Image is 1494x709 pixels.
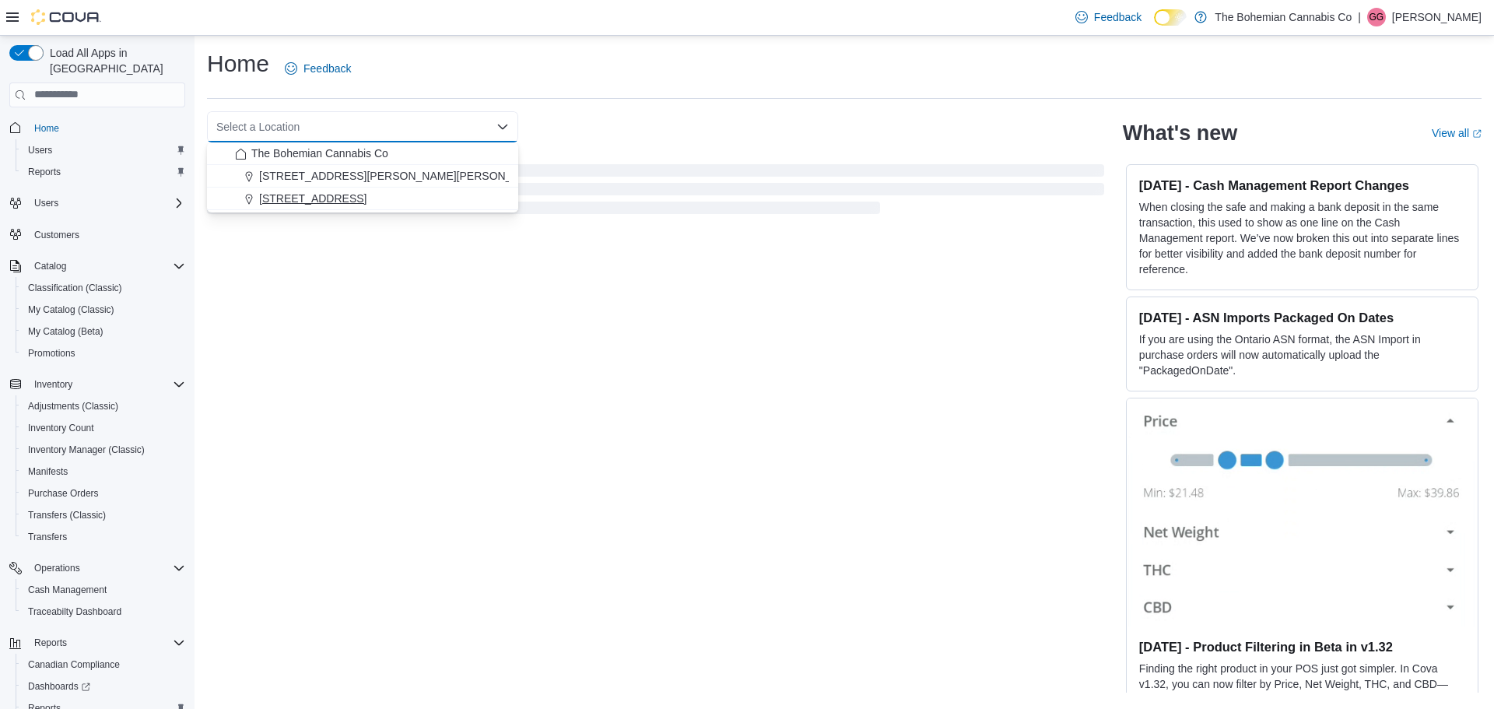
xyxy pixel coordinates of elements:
[22,581,185,599] span: Cash Management
[16,161,191,183] button: Reports
[22,397,124,416] a: Adjustments (Classic)
[207,188,518,210] button: [STREET_ADDRESS]
[22,344,82,363] a: Promotions
[1432,127,1482,139] a: View allExternal link
[28,375,185,394] span: Inventory
[1369,8,1384,26] span: GG
[259,168,546,184] span: [STREET_ADDRESS][PERSON_NAME][PERSON_NAME]
[28,680,90,693] span: Dashboards
[1392,8,1482,26] p: [PERSON_NAME]
[22,484,185,503] span: Purchase Orders
[1139,332,1465,378] p: If you are using the Ontario ASN format, the ASN Import in purchase orders will now automatically...
[1139,177,1465,193] h3: [DATE] - Cash Management Report Changes
[22,506,112,525] a: Transfers (Classic)
[28,282,122,294] span: Classification (Classic)
[1358,8,1361,26] p: |
[28,194,65,212] button: Users
[251,146,388,161] span: The Bohemian Cannabis Co
[28,634,185,652] span: Reports
[1215,8,1352,26] p: The Bohemian Cannabis Co
[22,581,113,599] a: Cash Management
[28,634,73,652] button: Reports
[1154,9,1187,26] input: Dark Mode
[28,119,65,138] a: Home
[279,53,357,84] a: Feedback
[1367,8,1386,26] div: Givar Gilani
[22,677,96,696] a: Dashboards
[22,163,67,181] a: Reports
[3,223,191,246] button: Customers
[3,255,191,277] button: Catalog
[3,632,191,654] button: Reports
[16,277,191,299] button: Classification (Classic)
[22,163,185,181] span: Reports
[207,48,269,79] h1: Home
[28,166,61,178] span: Reports
[1139,639,1465,655] h3: [DATE] - Product Filtering in Beta in v1.32
[22,602,185,621] span: Traceabilty Dashboard
[34,229,79,241] span: Customers
[34,562,80,574] span: Operations
[28,531,67,543] span: Transfers
[28,257,185,276] span: Catalog
[22,141,58,160] a: Users
[28,225,185,244] span: Customers
[1139,310,1465,325] h3: [DATE] - ASN Imports Packaged On Dates
[34,197,58,209] span: Users
[16,395,191,417] button: Adjustments (Classic)
[22,655,126,674] a: Canadian Compliance
[22,141,185,160] span: Users
[28,144,52,156] span: Users
[28,400,118,412] span: Adjustments (Classic)
[259,191,366,206] span: [STREET_ADDRESS]
[16,483,191,504] button: Purchase Orders
[207,142,518,165] button: The Bohemian Cannabis Co
[28,658,120,671] span: Canadian Compliance
[16,139,191,161] button: Users
[31,9,101,25] img: Cova
[28,304,114,316] span: My Catalog (Classic)
[34,637,67,649] span: Reports
[22,419,100,437] a: Inventory Count
[16,504,191,526] button: Transfers (Classic)
[28,226,86,244] a: Customers
[3,557,191,579] button: Operations
[16,342,191,364] button: Promotions
[22,677,185,696] span: Dashboards
[22,279,128,297] a: Classification (Classic)
[16,654,191,676] button: Canadian Compliance
[16,439,191,461] button: Inventory Manager (Classic)
[28,118,185,138] span: Home
[303,61,351,76] span: Feedback
[22,462,185,481] span: Manifests
[28,257,72,276] button: Catalog
[22,300,185,319] span: My Catalog (Classic)
[207,167,1104,217] span: Loading
[3,192,191,214] button: Users
[22,440,151,459] a: Inventory Manager (Classic)
[22,528,185,546] span: Transfers
[3,117,191,139] button: Home
[22,322,185,341] span: My Catalog (Beta)
[44,45,185,76] span: Load All Apps in [GEOGRAPHIC_DATA]
[22,397,185,416] span: Adjustments (Classic)
[22,279,185,297] span: Classification (Classic)
[207,142,518,210] div: Choose from the following options
[22,344,185,363] span: Promotions
[34,378,72,391] span: Inventory
[22,506,185,525] span: Transfers (Classic)
[16,676,191,697] a: Dashboards
[16,601,191,623] button: Traceabilty Dashboard
[16,299,191,321] button: My Catalog (Classic)
[28,375,79,394] button: Inventory
[16,321,191,342] button: My Catalog (Beta)
[496,121,509,133] button: Close list of options
[22,462,74,481] a: Manifests
[22,484,105,503] a: Purchase Orders
[28,584,107,596] span: Cash Management
[28,465,68,478] span: Manifests
[16,526,191,548] button: Transfers
[1094,9,1142,25] span: Feedback
[22,419,185,437] span: Inventory Count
